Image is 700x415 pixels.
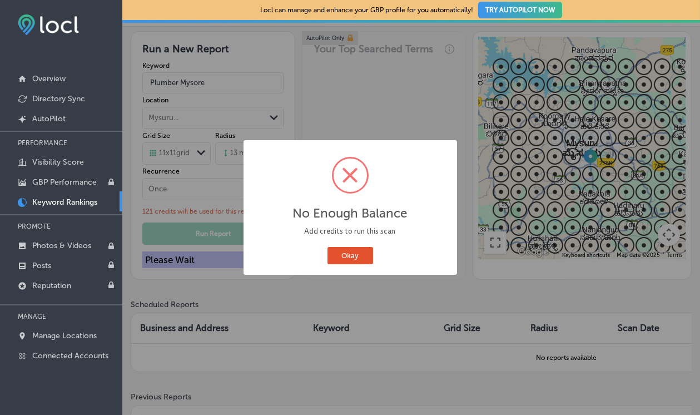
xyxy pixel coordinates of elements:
[32,331,97,340] p: Manage Locations
[32,351,108,360] p: Connected Accounts
[32,197,97,207] p: Keyword Rankings
[252,226,449,236] div: Add credits to run this scan
[478,2,562,18] button: TRY AUTOPILOT NOW
[293,206,408,221] h2: No Enough Balance
[327,247,373,264] button: Okay
[32,261,51,270] p: Posts
[32,281,71,290] p: Reputation
[18,14,79,35] img: fda3e92497d09a02dc62c9cd864e3231.png
[32,241,91,250] p: Photos & Videos
[32,157,84,167] p: Visibility Score
[32,74,66,83] p: Overview
[32,177,97,187] p: GBP Performance
[32,94,85,103] p: Directory Sync
[32,114,66,123] p: AutoPilot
